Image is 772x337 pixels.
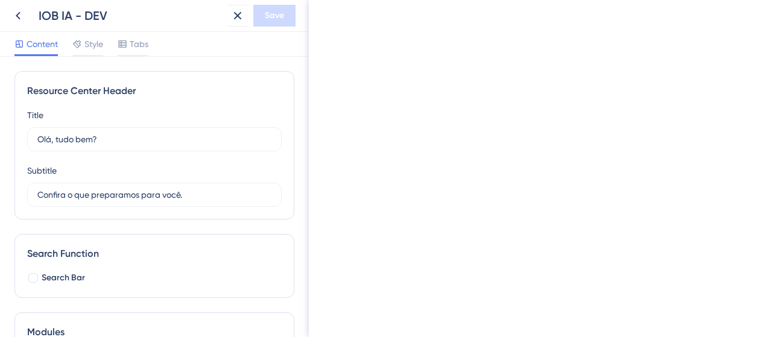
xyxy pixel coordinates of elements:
span: Style [84,37,103,51]
span: Search Bar [42,271,85,285]
div: IOB IA - DEV [39,7,222,24]
div: Title [27,108,43,122]
div: Resource Center Header [27,84,282,98]
span: Tabs [130,37,148,51]
input: Title [37,133,271,146]
div: Search Function [27,247,282,261]
span: Save [265,8,284,23]
button: Save [253,5,296,27]
span: Content [27,37,58,51]
div: Subtitle [27,163,57,178]
input: Description [37,188,271,201]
